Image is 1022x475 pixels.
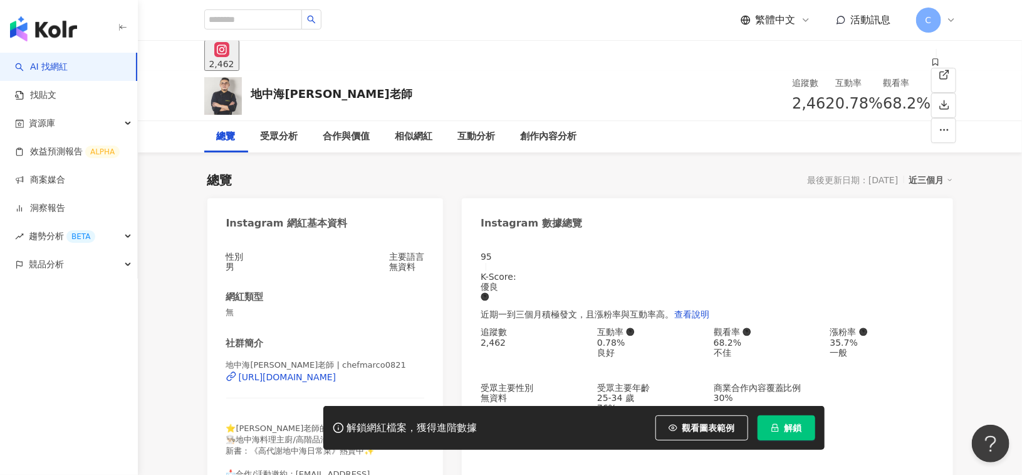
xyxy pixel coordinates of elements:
div: 30% [714,393,818,403]
div: 合作與價值 [323,129,370,144]
div: 性別 [226,252,244,262]
span: rise [15,232,24,241]
div: 76% [597,403,701,413]
span: 0.78% [835,92,883,116]
div: 不佳 [714,348,818,358]
div: 男 [226,262,244,272]
div: 近期一到三個月積極發文，且漲粉率與互動率高。 [481,302,934,327]
div: 地中海[PERSON_NAME]老師 [251,86,412,102]
div: 網紅類型 [226,291,264,304]
div: BETA [66,230,95,243]
div: 優良 [481,282,934,292]
div: 無資料 [389,262,424,272]
div: K-Score : [481,272,934,302]
img: KOL Avatar [204,77,242,115]
div: 68.2% [714,338,818,348]
div: 0.78% [597,338,701,348]
img: logo [10,16,77,41]
div: Instagram 網紅基本資料 [226,216,348,230]
div: 社群簡介 [226,337,264,350]
div: 觀看率 [883,76,931,90]
span: 趨勢分析 [29,222,95,250]
div: 漲粉率 [830,327,934,337]
div: 創作內容分析 [521,129,577,144]
button: 查看說明 [674,302,710,327]
span: 觀看圖表範例 [682,423,735,433]
div: 互動率 [597,327,701,337]
span: 資源庫 [29,109,55,137]
span: 解鎖 [785,423,802,433]
div: 35.7% [830,338,934,348]
span: 查看說明 [674,309,709,319]
span: 競品分析 [29,250,64,279]
button: 2,462 [204,40,239,71]
div: 解鎖網紅檔案，獲得進階數據 [347,422,477,435]
a: 洞察報告 [15,202,65,215]
button: 觀看圖表範例 [655,415,748,440]
div: 追蹤數 [481,327,585,337]
div: 受眾主要年齡 [597,383,701,393]
span: 地中海[PERSON_NAME]老師 | chefmarco0821 [226,360,406,370]
span: 活動訊息 [851,14,891,26]
div: 2,462 [209,59,234,69]
div: 互動分析 [458,129,496,144]
div: 受眾主要性別 [481,383,585,393]
a: 商案媒合 [15,174,65,186]
div: 95 [481,252,934,262]
div: 良好 [597,348,701,358]
span: lock [771,424,780,432]
div: 最後更新日期：[DATE] [807,175,898,185]
div: 一般 [830,348,934,358]
div: 總覽 [207,171,232,189]
span: 無 [226,307,425,318]
a: [URL][DOMAIN_NAME] [226,371,425,383]
span: C [926,13,932,27]
div: 25-34 歲 [597,393,701,403]
span: 68.2% [883,92,931,116]
a: 找貼文 [15,89,56,102]
div: 相似網紅 [395,129,433,144]
button: 解鎖 [758,415,815,440]
div: 無資料 [481,393,585,403]
span: search [307,15,316,24]
div: 互動率 [835,76,883,90]
a: searchAI 找網紅 [15,61,68,73]
span: 繁體中文 [756,13,796,27]
a: 效益預測報告ALPHA [15,146,120,158]
div: 觀看率 [714,327,818,337]
div: 追蹤數 [792,76,835,90]
div: 主要語言 [389,252,424,262]
div: 商業合作內容覆蓋比例 [714,383,818,393]
div: 近三個月 [909,172,953,188]
div: 2,462 [481,338,585,348]
div: [URL][DOMAIN_NAME] [239,372,336,382]
div: 受眾分析 [261,129,298,144]
div: Instagram 數據總覽 [481,216,582,230]
div: 總覽 [217,129,236,144]
span: 2,462 [792,95,835,112]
